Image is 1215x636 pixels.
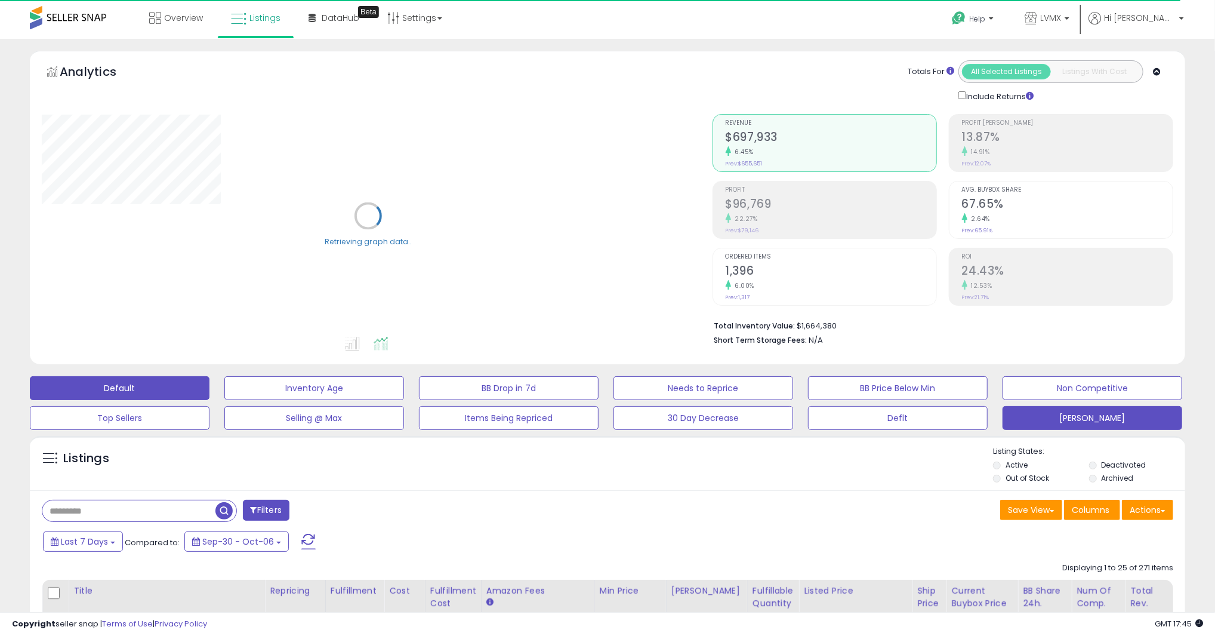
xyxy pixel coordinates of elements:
span: Last 7 Days [61,536,108,548]
small: Prev: 21.71% [962,294,989,301]
div: Tooltip anchor [358,6,379,18]
button: 30 Day Decrease [613,406,793,430]
span: Overview [164,12,203,24]
small: Prev: 1,317 [726,294,750,301]
button: Inventory Age [224,376,404,400]
small: 12.53% [967,281,992,290]
div: Fulfillment Cost [430,585,476,610]
a: Privacy Policy [155,618,207,629]
span: Profit [PERSON_NAME] [962,120,1173,127]
div: Displaying 1 to 25 of 271 items [1062,563,1173,574]
label: Active [1006,460,1028,470]
button: All Selected Listings [962,64,1051,79]
small: 2.64% [967,214,991,223]
div: seller snap | | [12,619,207,630]
i: Get Help [951,11,966,26]
div: Totals For [908,66,954,78]
small: 6.45% [731,148,754,156]
h2: 24.43% [962,264,1173,280]
span: Columns [1072,504,1109,516]
h2: $697,933 [726,130,936,146]
button: Selling @ Max [224,406,404,430]
p: Listing States: [993,446,1185,457]
small: Prev: 65.91% [962,227,993,234]
div: [PERSON_NAME] [671,585,742,597]
span: Avg. Buybox Share [962,187,1173,193]
label: Out of Stock [1006,473,1049,483]
button: [PERSON_NAME] [1003,406,1182,430]
button: BB Drop in 7d [419,376,599,400]
strong: Copyright [12,618,55,629]
div: Current Buybox Price [951,585,1013,610]
div: Fulfillment [331,585,379,597]
li: $1,664,380 [714,318,1165,332]
small: Amazon Fees. [486,597,494,608]
span: 2025-10-14 17:45 GMT [1155,618,1203,629]
button: Sep-30 - Oct-06 [184,531,289,552]
span: Ordered Items [726,254,936,260]
div: Ship Price [917,585,941,610]
span: Listings [249,12,280,24]
b: Short Term Storage Fees: [714,335,807,345]
span: DataHub [322,12,359,24]
span: Revenue [726,120,936,127]
button: Deflt [808,406,988,430]
span: N/A [809,334,824,346]
small: Prev: $655,651 [726,160,763,167]
button: Top Sellers [30,406,209,430]
button: Columns [1064,500,1120,520]
span: LVMX [1040,12,1061,24]
h2: 13.87% [962,130,1173,146]
span: Profit [726,187,936,193]
button: Needs to Reprice [613,376,793,400]
small: Prev: $79,146 [726,227,759,234]
a: Terms of Use [102,618,153,629]
div: Num of Comp. [1077,585,1120,610]
button: BB Price Below Min [808,376,988,400]
span: Help [969,14,985,24]
span: Compared to: [125,537,180,548]
div: Repricing [270,585,320,597]
span: ROI [962,254,1173,260]
h5: Analytics [60,63,140,83]
button: Actions [1122,500,1173,520]
button: Save View [1000,500,1062,520]
button: Listings With Cost [1050,64,1139,79]
span: Sep-30 - Oct-06 [202,536,274,548]
button: Last 7 Days [43,531,123,552]
a: Help [942,2,1006,39]
div: BB Share 24h. [1023,585,1066,610]
div: Cost [389,585,420,597]
label: Deactivated [1102,460,1146,470]
b: Total Inventory Value: [714,321,795,331]
button: Default [30,376,209,400]
div: Listed Price [804,585,907,597]
button: Filters [243,500,289,521]
div: Amazon Fees [486,585,590,597]
div: Title [73,585,260,597]
div: Min Price [600,585,661,597]
div: Include Returns [949,89,1048,102]
small: 22.27% [731,214,758,223]
label: Archived [1102,473,1134,483]
small: 14.91% [967,148,990,156]
span: Hi [PERSON_NAME] [1104,12,1176,24]
button: Non Competitive [1003,376,1182,400]
button: Items Being Repriced [419,406,599,430]
h2: $96,769 [726,197,936,213]
div: Retrieving graph data.. [325,236,412,247]
h5: Listings [63,450,109,467]
div: Total Rev. [1130,585,1174,610]
small: 6.00% [731,281,755,290]
h2: 1,396 [726,264,936,280]
div: Fulfillable Quantity [753,585,794,610]
h2: 67.65% [962,197,1173,213]
small: Prev: 12.07% [962,160,991,167]
a: Hi [PERSON_NAME] [1088,12,1184,39]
